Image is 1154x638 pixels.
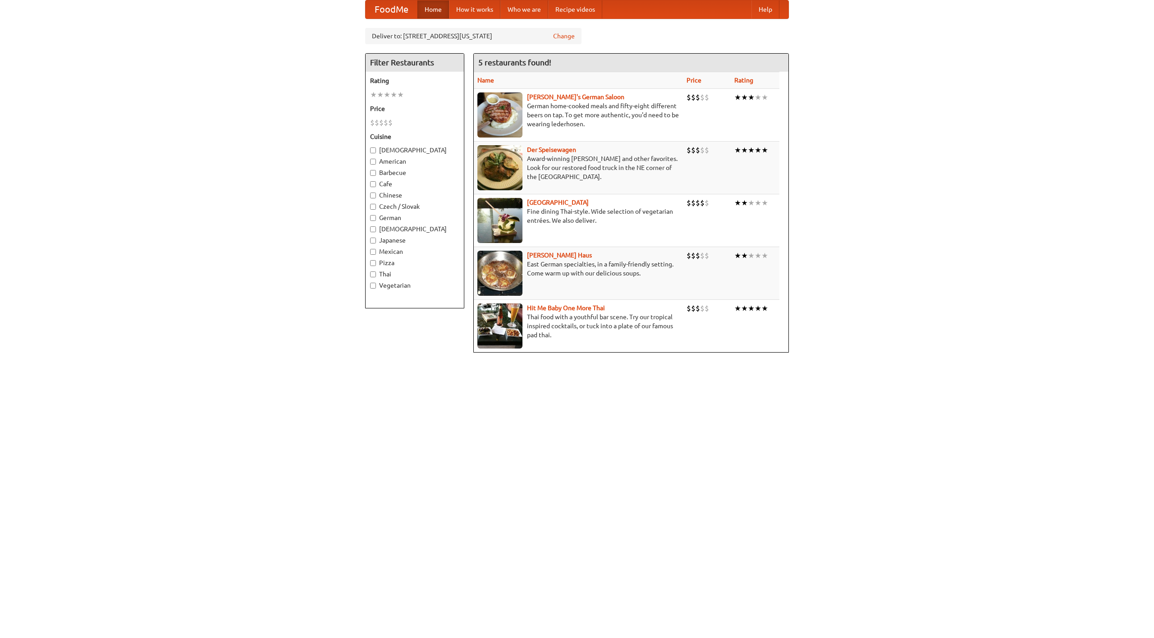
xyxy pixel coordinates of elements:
b: [GEOGRAPHIC_DATA] [527,199,589,206]
li: ★ [734,303,741,313]
input: Mexican [370,249,376,255]
li: $ [687,303,691,313]
a: Help [751,0,779,18]
li: ★ [377,90,384,100]
a: Price [687,77,701,84]
a: FoodMe [366,0,417,18]
label: [DEMOGRAPHIC_DATA] [370,225,459,234]
li: $ [691,198,696,208]
a: Name [477,77,494,84]
li: ★ [761,251,768,261]
li: $ [696,198,700,208]
li: $ [700,92,705,102]
input: German [370,215,376,221]
label: Chinese [370,191,459,200]
li: $ [700,198,705,208]
h4: Filter Restaurants [366,54,464,72]
li: $ [370,118,375,128]
a: [PERSON_NAME] Haus [527,252,592,259]
li: ★ [761,92,768,102]
li: ★ [741,303,748,313]
li: $ [700,303,705,313]
input: Chinese [370,193,376,198]
a: How it works [449,0,500,18]
li: ★ [384,90,390,100]
li: $ [705,92,709,102]
input: American [370,159,376,165]
li: ★ [734,145,741,155]
li: ★ [748,303,755,313]
li: ★ [755,198,761,208]
li: ★ [761,145,768,155]
li: ★ [748,251,755,261]
a: Hit Me Baby One More Thai [527,304,605,312]
label: Vegetarian [370,281,459,290]
li: ★ [761,303,768,313]
a: [PERSON_NAME]'s German Saloon [527,93,624,101]
li: ★ [734,198,741,208]
label: Barbecue [370,168,459,177]
label: [DEMOGRAPHIC_DATA] [370,146,459,155]
li: ★ [397,90,404,100]
li: ★ [755,303,761,313]
input: Thai [370,271,376,277]
li: $ [388,118,393,128]
a: Rating [734,77,753,84]
li: ★ [748,145,755,155]
a: Recipe videos [548,0,602,18]
li: $ [375,118,379,128]
li: ★ [755,145,761,155]
li: $ [691,92,696,102]
li: $ [687,198,691,208]
p: Award-winning [PERSON_NAME] and other favorites. Look for our restored food truck in the NE corne... [477,154,679,181]
img: speisewagen.jpg [477,145,522,190]
li: $ [696,92,700,102]
label: Czech / Slovak [370,202,459,211]
input: [DEMOGRAPHIC_DATA] [370,226,376,232]
li: ★ [755,92,761,102]
li: $ [687,251,691,261]
li: ★ [390,90,397,100]
p: East German specialties, in a family-friendly setting. Come warm up with our delicious soups. [477,260,679,278]
label: Mexican [370,247,459,256]
input: Cafe [370,181,376,187]
input: [DEMOGRAPHIC_DATA] [370,147,376,153]
li: $ [705,198,709,208]
label: Cafe [370,179,459,188]
li: ★ [755,251,761,261]
input: Vegetarian [370,283,376,289]
li: ★ [734,92,741,102]
h5: Rating [370,76,459,85]
label: Thai [370,270,459,279]
li: $ [696,303,700,313]
li: ★ [748,198,755,208]
div: Deliver to: [STREET_ADDRESS][US_STATE] [365,28,582,44]
label: Japanese [370,236,459,245]
li: ★ [734,251,741,261]
li: ★ [761,198,768,208]
li: ★ [370,90,377,100]
li: $ [379,118,384,128]
li: ★ [741,145,748,155]
a: Home [417,0,449,18]
li: ★ [741,251,748,261]
li: $ [705,251,709,261]
label: German [370,213,459,222]
label: Pizza [370,258,459,267]
ng-pluralize: 5 restaurants found! [478,58,551,67]
img: babythai.jpg [477,303,522,349]
a: Change [553,32,575,41]
li: $ [705,145,709,155]
li: $ [691,251,696,261]
input: Pizza [370,260,376,266]
a: Der Speisewagen [527,146,576,153]
li: $ [700,251,705,261]
li: $ [691,145,696,155]
label: American [370,157,459,166]
p: German home-cooked meals and fifty-eight different beers on tap. To get more authentic, you'd nee... [477,101,679,129]
li: $ [687,145,691,155]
